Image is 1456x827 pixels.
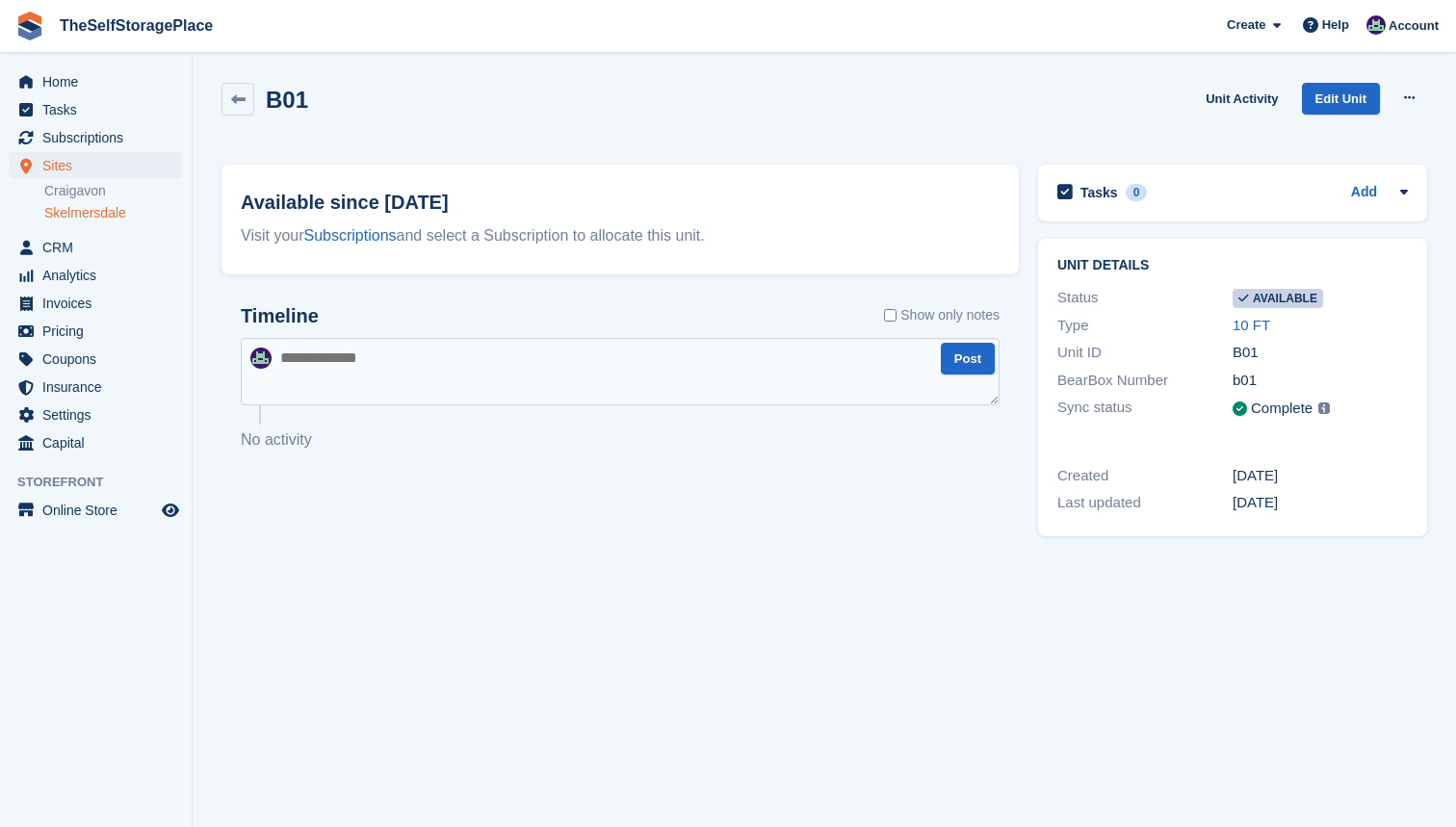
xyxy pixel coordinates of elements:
img: Sam [1366,15,1386,35]
div: Visit your and select a Subscription to allocate this unit. [241,224,1000,247]
span: Create [1227,15,1265,35]
a: Preview store [159,499,182,522]
span: Settings [42,401,158,428]
span: Available [1233,289,1323,308]
span: Storefront [17,473,192,492]
a: menu [10,290,182,317]
span: CRM [42,234,158,261]
span: Analytics [42,262,158,289]
span: Tasks [42,96,158,123]
a: menu [10,497,182,524]
h2: Tasks [1080,184,1118,201]
span: Insurance [42,374,158,401]
h2: B01 [266,87,308,113]
p: No activity [241,428,1000,452]
div: Complete [1251,398,1313,420]
span: Capital [42,429,158,456]
a: TheSelfStoragePlace [52,10,221,41]
a: menu [10,374,182,401]
span: Home [42,68,158,95]
a: Unit Activity [1198,83,1286,115]
a: Edit Unit [1302,83,1380,115]
img: stora-icon-8386f47178a22dfd0bd8f6a31ec36ba5ce8667c1dd55bd0f319d3a0aa187defe.svg [15,12,44,40]
a: menu [10,234,182,261]
span: Subscriptions [42,124,158,151]
div: Unit ID [1057,342,1233,364]
span: Coupons [42,346,158,373]
a: Craigavon [44,182,182,200]
a: menu [10,152,182,179]
h2: Available since [DATE] [241,188,1000,217]
a: 10 FT [1233,317,1270,333]
h2: Timeline [241,305,319,327]
img: Sam [250,348,272,369]
div: Sync status [1057,397,1233,421]
div: Last updated [1057,492,1233,514]
div: B01 [1233,342,1408,364]
h2: Unit details [1057,258,1408,273]
div: 0 [1126,184,1148,201]
a: Subscriptions [304,227,397,244]
div: Type [1057,315,1233,337]
a: menu [10,346,182,373]
span: Invoices [42,290,158,317]
a: menu [10,68,182,95]
div: [DATE] [1233,492,1408,514]
div: BearBox Number [1057,370,1233,392]
div: [DATE] [1233,465,1408,487]
img: icon-info-grey-7440780725fd019a000dd9b08b2336e03edf1995a4989e88bcd33f0948082b44.svg [1318,402,1330,414]
span: Account [1389,16,1439,36]
label: Show only notes [884,305,1000,325]
span: Pricing [42,318,158,345]
button: Post [941,343,995,375]
div: b01 [1233,370,1408,392]
div: Status [1057,287,1233,309]
a: Add [1351,182,1377,204]
a: menu [10,401,182,428]
a: menu [10,429,182,456]
a: menu [10,124,182,151]
a: menu [10,96,182,123]
span: Help [1322,15,1349,35]
a: menu [10,262,182,289]
span: Online Store [42,497,158,524]
div: Created [1057,465,1233,487]
input: Show only notes [884,305,897,325]
a: Skelmersdale [44,204,182,222]
span: Sites [42,152,158,179]
a: menu [10,318,182,345]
